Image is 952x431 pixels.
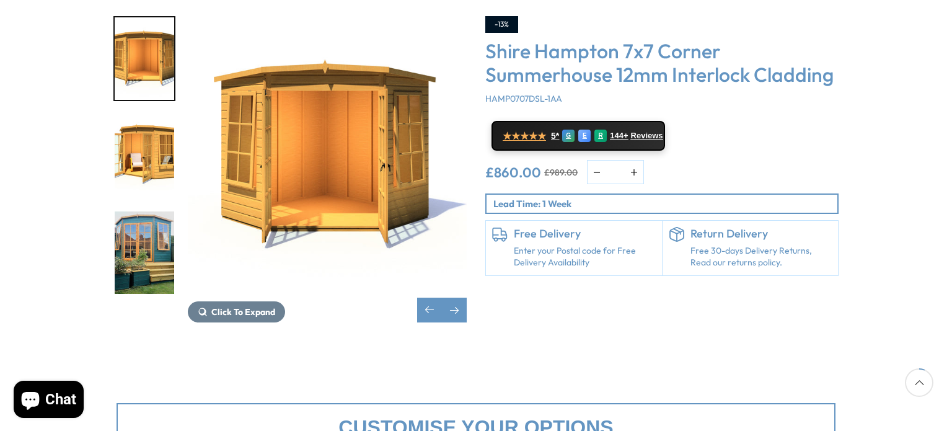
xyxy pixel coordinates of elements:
img: 7x7Hampton000open_af72fdec-88ee-46a6-98f6-3a98ab697ef5_200x200.jpg [115,17,174,100]
inbox-online-store-chat: Shopify online store chat [10,381,87,421]
span: Click To Expand [211,306,275,318]
p: Free 30-days Delivery Returns, Read our returns policy. [690,245,832,269]
span: HAMP0707DSL-1AA [485,93,562,104]
div: 10 / 12 [188,16,467,322]
a: Enter your Postal code for Free Delivery Availability [514,245,656,269]
p: Lead Time: 1 Week [493,197,837,210]
div: 11 / 12 [113,113,175,198]
h3: Shire Hampton 7x7 Corner Summerhouse 12mm Interlock Cladding [485,39,839,87]
span: 144+ [610,131,628,141]
img: Hampton7x7_9_09e89f71-e71e-49fd-933c-59efb6031027_200x200.jpg [115,211,174,294]
div: Next slide [442,298,467,322]
div: -13% [485,16,518,33]
span: ★★★★★ [503,130,546,142]
ins: £860.00 [485,166,541,179]
div: G [562,130,575,142]
div: Previous slide [417,298,442,322]
img: 7x7Hampton-045lifestyle_0c230b0b-03df-46a0-8d8f-1a113117f1a5_200x200.jpg [115,115,174,197]
div: 10 / 12 [113,16,175,101]
del: £989.00 [544,168,578,177]
h6: Return Delivery [690,227,832,241]
span: Reviews [631,131,663,141]
div: 12 / 12 [113,210,175,295]
button: Click To Expand [188,301,285,322]
div: E [578,130,591,142]
div: R [594,130,607,142]
h6: Free Delivery [514,227,656,241]
a: ★★★★★ 5* G E R 144+ Reviews [491,121,665,151]
img: Shire Hampton 7x7 Corner Summerhouse 12mm Interlock Cladding - Best Shed [188,16,467,295]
